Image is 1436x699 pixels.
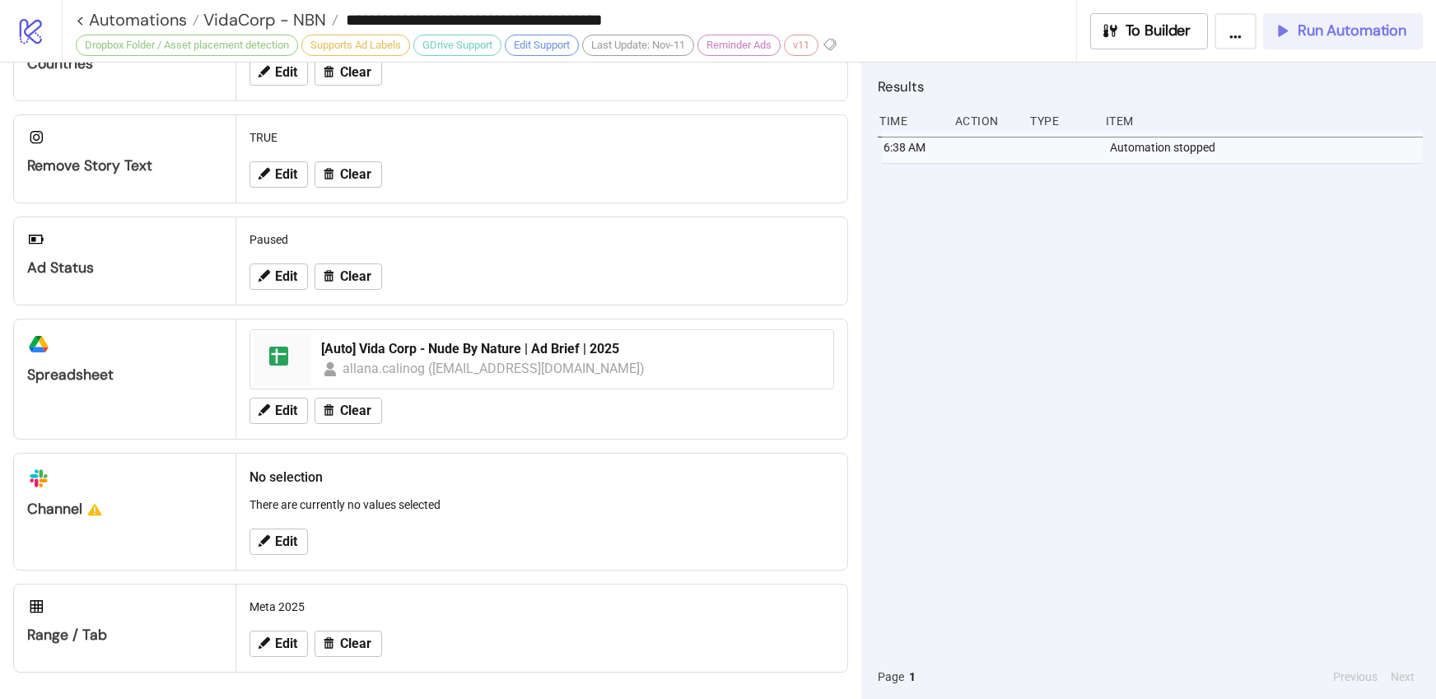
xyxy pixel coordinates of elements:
[249,631,308,657] button: Edit
[1386,668,1420,686] button: Next
[1104,105,1423,137] div: Item
[249,496,834,514] p: There are currently no values selected
[249,59,308,86] button: Edit
[878,76,1423,97] h2: Results
[315,263,382,290] button: Clear
[1298,21,1406,40] span: Run Automation
[340,636,371,651] span: Clear
[878,105,941,137] div: Time
[340,167,371,182] span: Clear
[340,65,371,80] span: Clear
[953,105,1017,137] div: Action
[199,9,326,30] span: VidaCorp - NBN
[76,12,199,28] a: < Automations
[1126,21,1191,40] span: To Builder
[275,167,297,182] span: Edit
[275,534,297,549] span: Edit
[343,358,646,379] div: allana.calinog ([EMAIL_ADDRESS][DOMAIN_NAME])
[27,626,222,645] div: Range / Tab
[1108,132,1427,163] div: Automation stopped
[249,161,308,188] button: Edit
[275,65,297,80] span: Edit
[315,398,382,424] button: Clear
[315,161,382,188] button: Clear
[340,269,371,284] span: Clear
[784,35,818,56] div: v11
[275,269,297,284] span: Edit
[301,35,410,56] div: Supports Ad Labels
[275,636,297,651] span: Edit
[878,668,904,686] span: Page
[27,500,222,519] div: Channel
[315,59,382,86] button: Clear
[27,54,222,73] div: Countries
[413,35,501,56] div: GDrive Support
[249,263,308,290] button: Edit
[1028,105,1092,137] div: Type
[1215,13,1256,49] button: ...
[582,35,694,56] div: Last Update: Nov-11
[697,35,781,56] div: Reminder Ads
[1090,13,1209,49] button: To Builder
[27,366,222,384] div: Spreadsheet
[249,467,834,487] h2: No selection
[340,403,371,418] span: Clear
[1263,13,1423,49] button: Run Automation
[882,132,945,163] div: 6:38 AM
[243,591,841,622] div: Meta 2025
[249,529,308,555] button: Edit
[1328,668,1382,686] button: Previous
[243,224,841,255] div: Paused
[76,35,298,56] div: Dropbox Folder / Asset placement detection
[321,340,823,358] div: [Auto] Vida Corp - Nude By Nature | Ad Brief | 2025
[275,403,297,418] span: Edit
[904,668,921,686] button: 1
[243,122,841,153] div: TRUE
[27,259,222,277] div: Ad Status
[199,12,338,28] a: VidaCorp - NBN
[27,156,222,175] div: Remove Story Text
[315,631,382,657] button: Clear
[249,398,308,424] button: Edit
[505,35,579,56] div: Edit Support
